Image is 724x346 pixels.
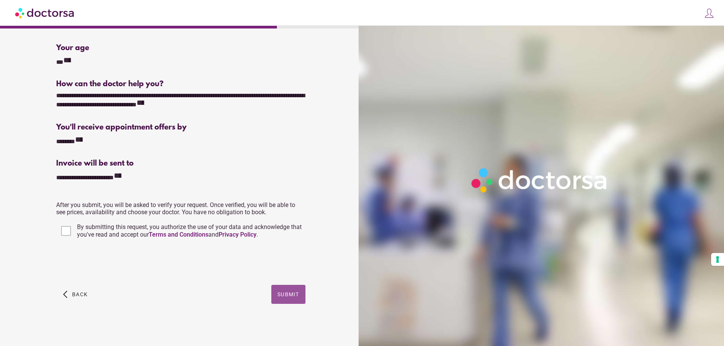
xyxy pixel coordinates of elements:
[15,4,75,21] img: Doctorsa.com
[56,201,305,216] p: After you submit, you will be asked to verify your request. Once verified, you will be able to se...
[704,8,715,19] img: icons8-customer-100.png
[72,291,88,297] span: Back
[56,123,305,132] div: You'll receive appointment offers by
[77,223,302,238] span: By submitting this request, you authorize the use of your data and acknowledge that you've read a...
[56,80,305,88] div: How can the doctor help you?
[56,248,172,277] iframe: reCAPTCHA
[467,164,612,196] img: Logo-Doctorsa-trans-White-partial-flat.png
[219,231,257,238] a: Privacy Policy
[277,291,299,297] span: Submit
[711,253,724,266] button: Your consent preferences for tracking technologies
[60,285,91,304] button: arrow_back_ios Back
[149,231,208,238] a: Terms and Conditions
[56,44,179,52] div: Your age
[56,159,305,168] div: Invoice will be sent to
[271,285,305,304] button: Submit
